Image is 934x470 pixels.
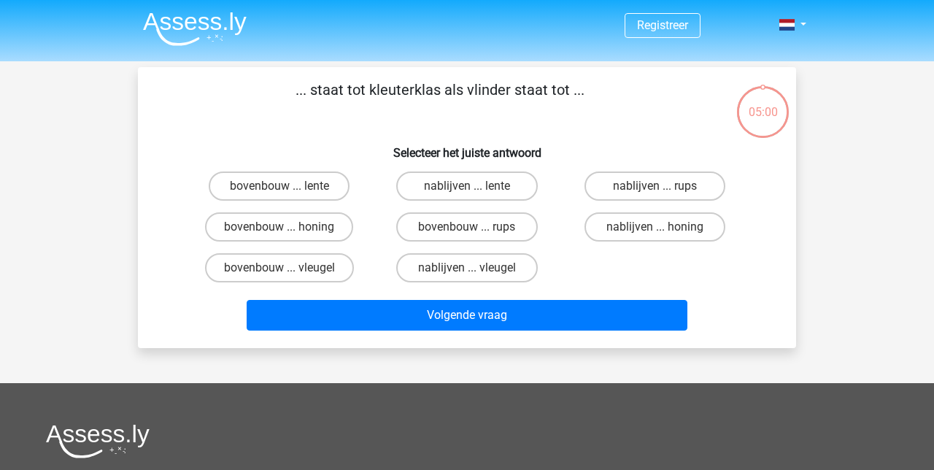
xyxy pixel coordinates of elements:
[247,300,688,331] button: Volgende vraag
[143,12,247,46] img: Assessly
[736,85,790,121] div: 05:00
[637,18,688,32] a: Registreer
[396,253,537,282] label: nablijven ... vleugel
[161,134,773,160] h6: Selecteer het juiste antwoord
[396,172,537,201] label: nablijven ... lente
[584,212,725,242] label: nablijven ... honing
[205,212,353,242] label: bovenbouw ... honing
[46,424,150,458] img: Assessly logo
[396,212,537,242] label: bovenbouw ... rups
[161,79,718,123] p: ... staat tot kleuterklas als vlinder staat tot ...
[209,172,350,201] label: bovenbouw ... lente
[205,253,354,282] label: bovenbouw ... vleugel
[584,172,725,201] label: nablijven ... rups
